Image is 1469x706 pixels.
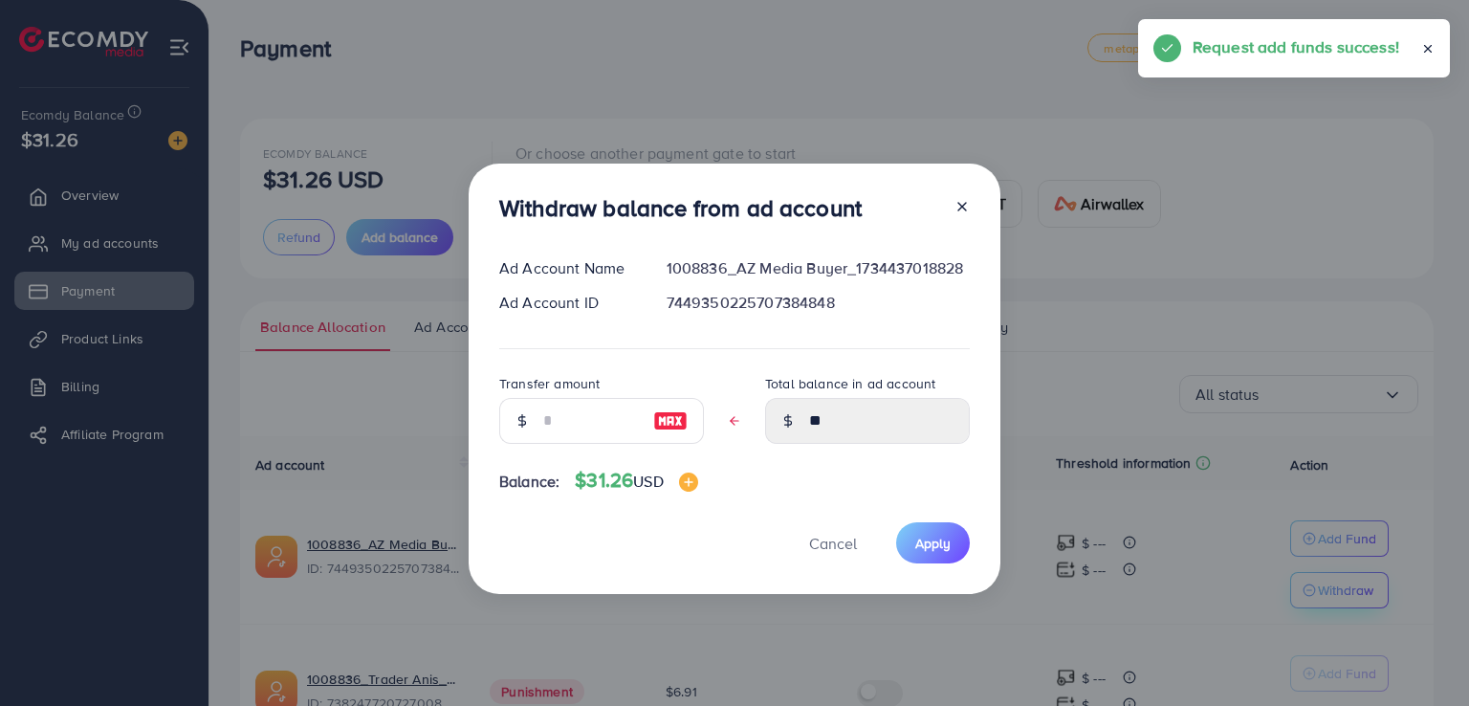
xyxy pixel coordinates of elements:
[1388,620,1455,692] iframe: Chat
[785,522,881,563] button: Cancel
[499,471,559,493] span: Balance:
[765,374,935,393] label: Total balance in ad account
[633,471,663,492] span: USD
[499,194,862,222] h3: Withdraw balance from ad account
[651,292,985,314] div: 7449350225707384848
[499,374,600,393] label: Transfer amount
[484,257,651,279] div: Ad Account Name
[679,473,698,492] img: image
[575,469,697,493] h4: $31.26
[915,534,951,553] span: Apply
[653,409,688,432] img: image
[484,292,651,314] div: Ad Account ID
[1193,34,1399,59] h5: Request add funds success!
[896,522,970,563] button: Apply
[809,533,857,554] span: Cancel
[651,257,985,279] div: 1008836_AZ Media Buyer_1734437018828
